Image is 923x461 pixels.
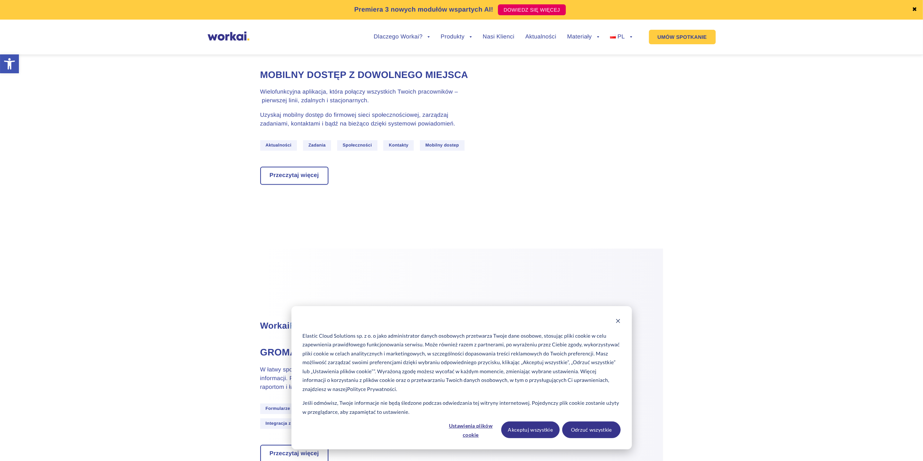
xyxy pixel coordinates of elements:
[302,332,620,394] p: Elastic Cloud Solutions sp. z o. o jako administrator danych osobowych przetwarza Twoje dane osob...
[302,399,620,416] p: Jeśli odmówisz, Twoje informacje nie będą śledzone podczas odwiedzania tej witryny internetowej. ...
[260,111,478,129] p: Uzyskaj mobilny dostęp do firmowej sieci społecznościowej, zarządzaj zadaniami, kontaktami i bądź...
[483,34,514,40] a: Nasi Klienci
[4,399,200,457] iframe: Popup CTA
[354,5,493,15] p: Premiera 3 nowych modułów wspartych AI!
[260,140,297,151] span: Aktualności
[260,68,478,81] h4: Mobilny dostęp z dowolnego miejsca
[290,321,315,331] span: Forms
[291,306,632,449] div: Cookie banner
[337,140,377,151] span: Społeczności
[260,404,296,414] span: Formularze
[260,320,478,333] h3: Workai
[441,34,472,40] a: Produkty
[525,34,556,40] a: Aktualności
[260,88,478,106] p: Wielofunkcyjna aplikacja, która połączy wszystkich Twoich pracowników – pierwszej linii, zdalnych...
[443,421,499,438] button: Ustawienia plików cookie
[383,140,414,151] span: Kontakty
[260,346,478,359] h4: Gromadzenie i analiza danych
[260,366,478,392] p: W łatwy sposób twórz formularze i ankiety w celu przechwytywania dowolnych informacji. Przekształ...
[260,419,350,429] span: Integracja z sytemami zewnętrznymi
[303,140,331,151] span: Zadania
[420,140,464,151] span: Mobilny dostep
[261,168,328,184] a: Przeczytaj więcej
[374,34,430,40] a: Dlaczego Workai?
[912,7,917,13] a: ✖
[617,34,625,40] span: PL
[567,34,599,40] a: Materiały
[347,385,397,394] a: Polityce Prywatności.
[501,421,560,438] button: Akceptuj wszystkie
[498,4,566,15] a: DOWIEDZ SIĘ WIĘCEJ
[649,30,716,44] a: UMÓW SPOTKANIE
[616,317,621,326] button: Dismiss cookie banner
[562,421,621,438] button: Odrzuć wszystkie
